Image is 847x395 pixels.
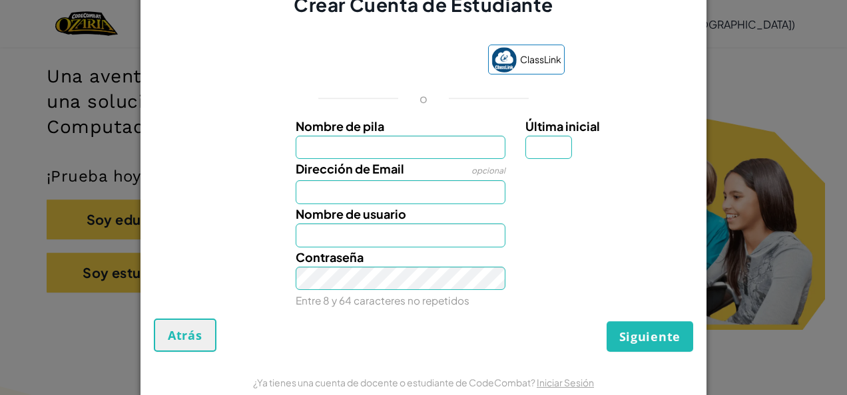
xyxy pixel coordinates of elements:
[296,161,404,176] span: Dirección de Email
[471,166,505,176] span: opcional
[520,50,561,69] span: ClassLink
[154,319,216,352] button: Atrás
[607,321,693,352] button: Siguiente
[573,13,834,160] iframe: Cuadro de diálogo Iniciar sesión con Google
[168,327,202,343] span: Atrás
[537,376,594,388] a: Iniciar Sesión
[253,376,537,388] span: ¿Ya tienes una cuenta de docente o estudiante de CodeCombat?
[420,90,427,106] p: o
[296,294,469,307] small: Entre 8 y 64 caracteres no repetidos
[619,329,681,344] span: Siguiente
[276,46,481,75] iframe: Botón Iniciar sesión con Google
[296,206,406,221] span: Nombre de usuario
[491,47,517,72] img: classlink-logo-small.png
[296,249,364,265] span: Contraseña
[296,118,384,134] span: Nombre de pila
[525,118,600,134] span: Última inicial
